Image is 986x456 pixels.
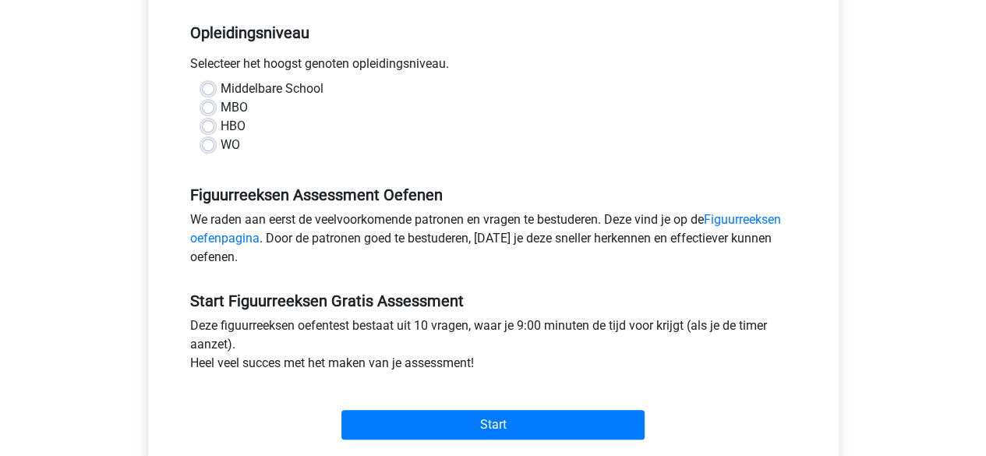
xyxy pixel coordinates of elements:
div: Selecteer het hoogst genoten opleidingsniveau. [178,55,808,80]
h5: Opleidingsniveau [190,17,797,48]
div: Deze figuurreeksen oefentest bestaat uit 10 vragen, waar je 9:00 minuten de tijd voor krijgt (als... [178,316,808,379]
label: WO [221,136,240,154]
h5: Figuurreeksen Assessment Oefenen [190,186,797,204]
h5: Start Figuurreeksen Gratis Assessment [190,292,797,310]
input: Start [341,410,645,440]
label: HBO [221,117,246,136]
div: We raden aan eerst de veelvoorkomende patronen en vragen te bestuderen. Deze vind je op de . Door... [178,210,808,273]
label: MBO [221,98,248,117]
label: Middelbare School [221,80,323,98]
